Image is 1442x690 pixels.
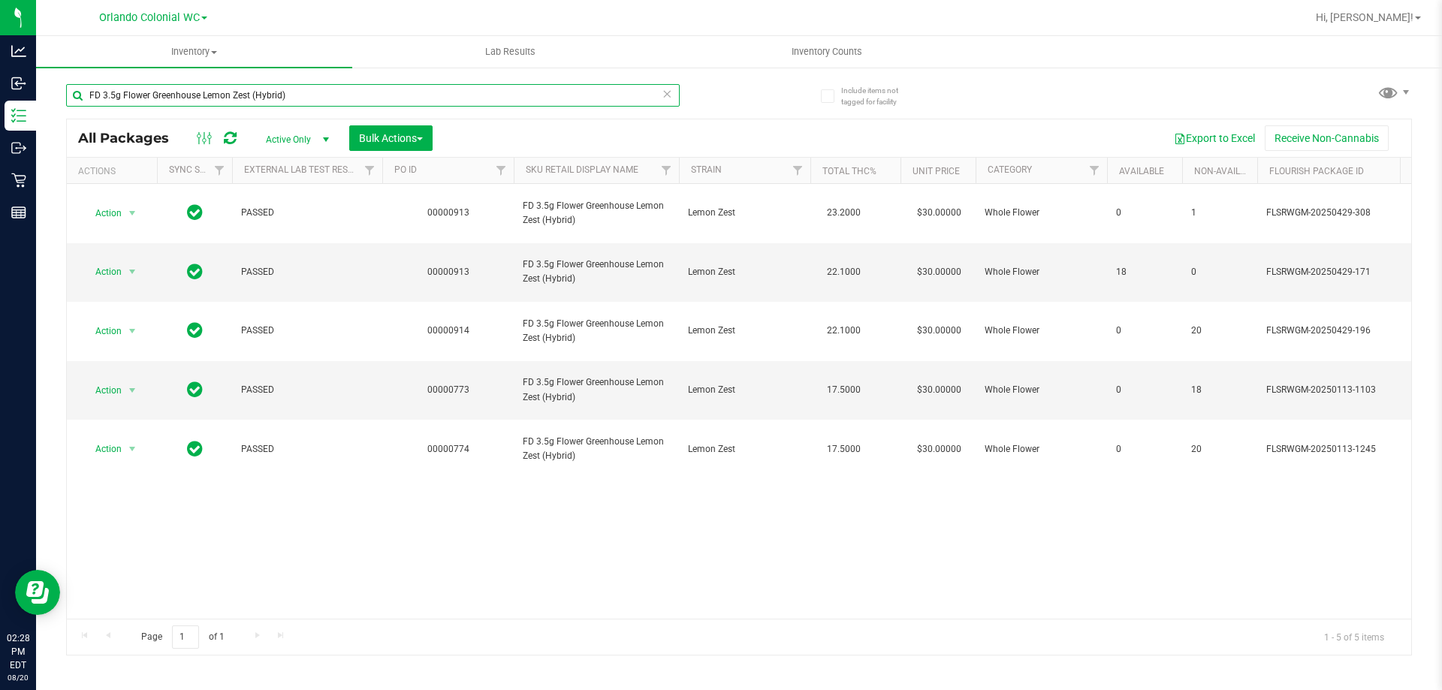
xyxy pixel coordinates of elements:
[11,205,26,220] inline-svg: Reports
[187,261,203,282] span: In Sync
[523,317,670,345] span: FD 3.5g Flower Greenhouse Lemon Zest (Hybrid)
[187,379,203,400] span: In Sync
[11,76,26,91] inline-svg: Inbound
[985,442,1098,456] span: Whole Flower
[526,164,638,175] a: SKU Retail Display Name
[82,438,122,459] span: Action
[988,164,1032,175] a: Category
[1116,442,1173,456] span: 0
[11,108,26,123] inline-svg: Inventory
[1265,125,1389,151] button: Receive Non-Cannabis
[241,324,373,338] span: PASSED
[1116,206,1173,220] span: 0
[688,324,801,338] span: Lemon Zest
[394,164,417,175] a: PO ID
[1269,166,1364,176] a: Flourish Package ID
[985,206,1098,220] span: Whole Flower
[1164,125,1265,151] button: Export to Excel
[1119,166,1164,176] a: Available
[11,44,26,59] inline-svg: Analytics
[654,158,679,183] a: Filter
[36,36,352,68] a: Inventory
[1266,265,1413,279] span: FLSRWGM-20250429-171
[819,379,868,401] span: 17.5000
[523,435,670,463] span: FD 3.5g Flower Greenhouse Lemon Zest (Hybrid)
[123,380,142,401] span: select
[1116,383,1173,397] span: 0
[427,325,469,336] a: 00000914
[82,380,122,401] span: Action
[123,321,142,342] span: select
[910,261,969,283] span: $30.00000
[771,45,882,59] span: Inventory Counts
[123,261,142,282] span: select
[427,444,469,454] a: 00000774
[688,383,801,397] span: Lemon Zest
[691,164,722,175] a: Strain
[427,267,469,277] a: 00000913
[7,672,29,683] p: 08/20
[819,320,868,342] span: 22.1000
[359,132,423,144] span: Bulk Actions
[66,84,680,107] input: Search Package ID, Item Name, SKU, Lot or Part Number...
[352,36,668,68] a: Lab Results
[1312,625,1396,648] span: 1 - 5 of 5 items
[99,11,200,24] span: Orlando Colonial WC
[523,258,670,286] span: FD 3.5g Flower Greenhouse Lemon Zest (Hybrid)
[82,203,122,224] span: Action
[822,166,876,176] a: Total THC%
[1191,383,1248,397] span: 18
[82,321,122,342] span: Action
[786,158,810,183] a: Filter
[1316,11,1413,23] span: Hi, [PERSON_NAME]!
[78,130,184,146] span: All Packages
[910,320,969,342] span: $30.00000
[1191,442,1248,456] span: 20
[1082,158,1107,183] a: Filter
[172,625,199,649] input: 1
[241,206,373,220] span: PASSED
[1194,166,1261,176] a: Non-Available
[819,438,868,460] span: 17.5000
[187,320,203,341] span: In Sync
[36,45,352,59] span: Inventory
[11,140,26,155] inline-svg: Outbound
[11,173,26,188] inline-svg: Retail
[241,442,373,456] span: PASSED
[688,442,801,456] span: Lemon Zest
[1266,442,1413,456] span: FLSRWGM-20250113-1245
[1266,383,1413,397] span: FLSRWGM-20250113-1103
[128,625,237,649] span: Page of 1
[241,383,373,397] span: PASSED
[910,379,969,401] span: $30.00000
[207,158,232,183] a: Filter
[913,166,960,176] a: Unit Price
[123,438,142,459] span: select
[349,125,433,151] button: Bulk Actions
[688,265,801,279] span: Lemon Zest
[15,570,60,615] iframe: Resource center
[1266,324,1413,338] span: FLSRWGM-20250429-196
[819,202,868,224] span: 23.2000
[662,84,672,104] span: Clear
[819,261,868,283] span: 22.1000
[1266,206,1413,220] span: FLSRWGM-20250429-308
[241,265,373,279] span: PASSED
[1191,206,1248,220] span: 1
[841,85,916,107] span: Include items not tagged for facility
[1191,265,1248,279] span: 0
[668,36,985,68] a: Inventory Counts
[985,265,1098,279] span: Whole Flower
[1116,324,1173,338] span: 0
[427,207,469,218] a: 00000913
[78,166,151,176] div: Actions
[489,158,514,183] a: Filter
[7,631,29,672] p: 02:28 PM EDT
[357,158,382,183] a: Filter
[910,202,969,224] span: $30.00000
[985,324,1098,338] span: Whole Flower
[187,202,203,223] span: In Sync
[82,261,122,282] span: Action
[244,164,362,175] a: External Lab Test Result
[688,206,801,220] span: Lemon Zest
